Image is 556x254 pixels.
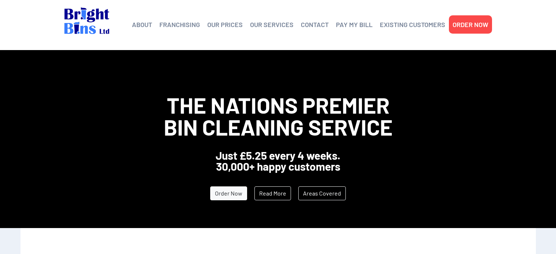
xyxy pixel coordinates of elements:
[301,19,329,30] a: CONTACT
[132,19,152,30] a: ABOUT
[250,19,294,30] a: OUR SERVICES
[210,186,247,200] a: Order Now
[453,19,488,30] a: ORDER NOW
[380,19,445,30] a: EXISTING CUSTOMERS
[298,186,346,200] a: Areas Covered
[336,19,372,30] a: PAY MY BILL
[254,186,291,200] a: Read More
[159,19,200,30] a: FRANCHISING
[164,92,393,140] span: The Nations Premier Bin Cleaning Service
[207,19,243,30] a: OUR PRICES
